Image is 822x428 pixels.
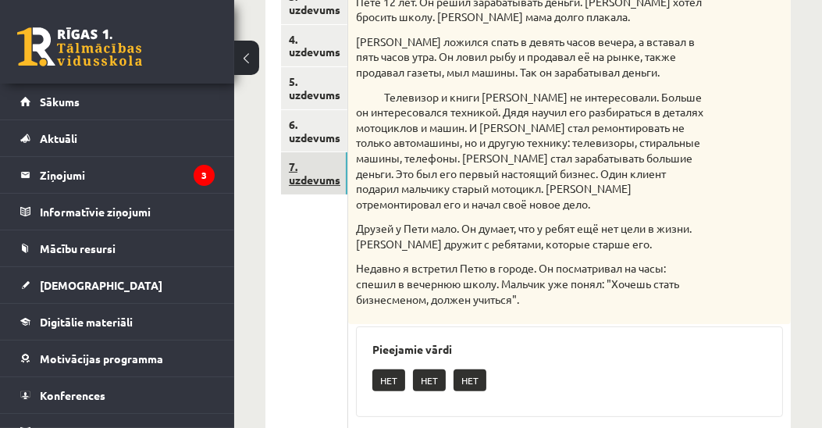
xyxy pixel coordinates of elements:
[16,16,408,32] body: Визуальный текстовый редактор, wiswyg-editor-47025005109200-1757872813-893
[20,194,215,230] a: Informatīvie ziņojumi
[20,230,215,266] a: Mācību resursi
[356,261,705,307] p: Недавно я встретил Петю в городе. Он посматривал на часы: спешил в вечернюю школу. Мальчик уже по...
[356,34,705,80] p: [PERSON_NAME] ложился спать в девять часов вечера, а вставал в пять часов утра. Он ловил рыбу и п...
[40,241,116,255] span: Mācību resursi
[372,369,405,391] p: НЕТ
[40,131,77,145] span: Aktuāli
[20,304,215,340] a: Digitālie materiāli
[40,157,215,193] legend: Ziņojumi
[356,221,705,251] p: Друзей у Пети мало. Он думает, что у ребят ещё нет цели в жизни. [PERSON_NAME] дружит с ребятами,...
[281,67,347,109] a: 5. uzdevums
[40,315,133,329] span: Digitālie materiāli
[40,278,162,292] span: [DEMOGRAPHIC_DATA]
[413,369,446,391] p: НЕТ
[20,84,215,119] a: Sākums
[356,90,705,212] p: Телевизор и книги [PERSON_NAME] не интересовали. Больше он интересовался техникой. Дядя научил ег...
[281,152,347,194] a: 7. uzdevums
[281,110,347,152] a: 6. uzdevums
[281,25,347,67] a: 4. uzdevums
[40,351,163,366] span: Motivācijas programma
[40,194,215,230] legend: Informatīvie ziņojumi
[20,341,215,376] a: Motivācijas programma
[20,157,215,193] a: Ziņojumi3
[20,377,215,413] a: Konferences
[40,95,80,109] span: Sākums
[372,343,767,356] h3: Pieejamie vārdi
[194,165,215,186] i: 3
[40,388,105,402] span: Konferences
[17,27,142,66] a: Rīgas 1. Tālmācības vidusskola
[20,120,215,156] a: Aktuāli
[20,267,215,303] a: [DEMOGRAPHIC_DATA]
[454,369,486,391] p: НЕТ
